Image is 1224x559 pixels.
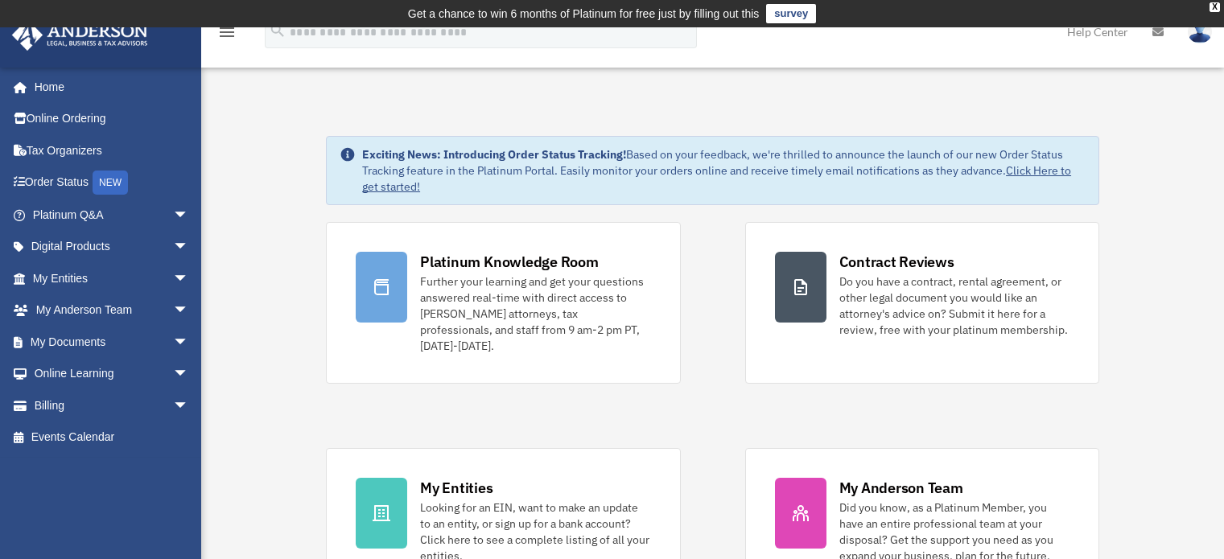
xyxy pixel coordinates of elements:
div: Contract Reviews [839,252,954,272]
div: Get a chance to win 6 months of Platinum for free just by filling out this [408,4,760,23]
a: My Documentsarrow_drop_down [11,326,213,358]
a: survey [766,4,816,23]
a: Contract Reviews Do you have a contract, rental agreement, or other legal document you would like... [745,222,1099,384]
a: menu [217,28,237,42]
a: Events Calendar [11,421,213,454]
div: Platinum Knowledge Room [420,252,599,272]
span: arrow_drop_down [173,262,205,295]
span: arrow_drop_down [173,358,205,391]
a: Tax Organizers [11,134,213,166]
div: My Entities [420,478,492,498]
i: search [269,22,286,39]
strong: Exciting News: Introducing Order Status Tracking! [362,147,626,162]
div: Do you have a contract, rental agreement, or other legal document you would like an attorney's ad... [839,273,1069,338]
a: Platinum Q&Aarrow_drop_down [11,199,213,231]
a: Digital Productsarrow_drop_down [11,231,213,263]
span: arrow_drop_down [173,199,205,232]
div: close [1210,2,1220,12]
div: My Anderson Team [839,478,963,498]
a: Home [11,71,205,103]
span: arrow_drop_down [173,231,205,264]
div: Based on your feedback, we're thrilled to announce the launch of our new Order Status Tracking fe... [362,146,1086,195]
a: Platinum Knowledge Room Further your learning and get your questions answered real-time with dire... [326,222,680,384]
span: arrow_drop_down [173,326,205,359]
a: Billingarrow_drop_down [11,389,213,421]
a: My Entitiesarrow_drop_down [11,262,213,294]
span: arrow_drop_down [173,389,205,422]
span: arrow_drop_down [173,294,205,327]
div: NEW [93,171,128,195]
img: User Pic [1188,20,1212,43]
a: My Anderson Teamarrow_drop_down [11,294,213,327]
i: menu [217,23,237,42]
a: Online Ordering [11,103,213,135]
a: Click Here to get started! [362,163,1071,194]
img: Anderson Advisors Platinum Portal [7,19,153,51]
a: Order StatusNEW [11,166,213,199]
a: Online Learningarrow_drop_down [11,358,213,390]
div: Further your learning and get your questions answered real-time with direct access to [PERSON_NAM... [420,273,650,354]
